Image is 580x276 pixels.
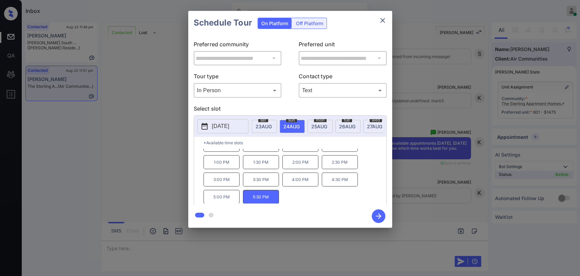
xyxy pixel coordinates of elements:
[243,173,279,186] p: 3:30 PM
[212,122,229,130] p: [DATE]
[252,120,277,133] div: date-select
[300,85,385,96] div: Text
[286,118,297,122] span: sun
[282,155,318,169] p: 2:00 PM
[204,137,386,149] p: *Available time slots
[194,72,282,83] p: Tour type
[368,207,389,225] button: btn-next
[307,120,333,133] div: date-select
[204,173,240,186] p: 3:00 PM
[256,124,272,129] span: 23 AUG
[339,124,355,129] span: 26 AUG
[299,72,387,83] p: Contact type
[335,120,361,133] div: date-select
[204,155,240,169] p: 1:00 PM
[197,119,248,133] button: [DATE]
[283,124,300,129] span: 24 AUG
[322,173,358,186] p: 4:30 PM
[204,190,240,204] p: 5:00 PM
[194,104,387,115] p: Select slot
[188,11,258,35] h2: Schedule Tour
[258,118,268,122] span: sat
[370,118,382,122] span: wed
[194,40,282,51] p: Preferred community
[314,118,327,122] span: mon
[363,120,388,133] div: date-select
[282,173,318,186] p: 4:00 PM
[342,118,352,122] span: tue
[280,120,305,133] div: date-select
[311,124,327,129] span: 25 AUG
[243,190,279,204] p: 5:30 PM
[258,18,292,29] div: On Platform
[195,85,280,96] div: In Person
[243,155,279,169] p: 1:30 PM
[299,40,387,51] p: Preferred unit
[322,155,358,169] p: 2:30 PM
[293,18,327,29] div: Off Platform
[367,124,382,129] span: 27 AUG
[376,14,389,27] button: close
